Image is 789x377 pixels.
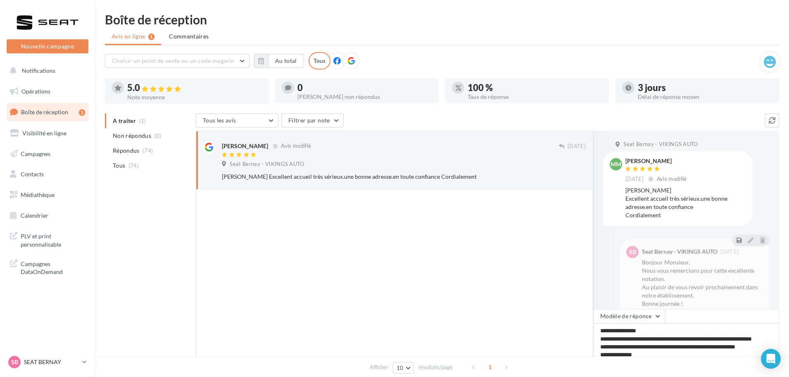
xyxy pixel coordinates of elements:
div: Note moyenne [127,94,262,100]
button: Notifications [5,62,87,79]
button: Au total [254,54,304,68]
div: 5.0 [127,83,262,93]
div: 3 jours [638,83,772,92]
a: PLV et print personnalisable [5,227,90,252]
div: [PERSON_NAME] Excellent accueil très sérieux.une bonne adresse.en toute confiance Cordialement [625,186,746,219]
div: 1 [79,109,85,116]
span: Campagnes [21,150,50,157]
div: [PERSON_NAME] [222,142,268,150]
span: Médiathèque [21,191,55,198]
button: Filtrer par note [281,113,344,127]
div: [PERSON_NAME] non répondus [297,94,432,100]
span: Visibilité en ligne [22,130,67,137]
a: Visibilité en ligne [5,125,90,142]
span: Boîte de réception [21,108,68,115]
div: Boîte de réception [105,13,779,26]
span: Campagnes DataOnDemand [21,258,85,276]
a: Campagnes [5,145,90,163]
div: [PERSON_NAME] Excellent accueil très sérieux.une bonne adresse.en toute confiance Cordialement [222,173,532,181]
div: Open Intercom Messenger [761,349,781,369]
span: Contacts [21,170,44,178]
span: (74) [143,147,153,154]
span: Notifications [22,67,55,74]
a: Contacts [5,166,90,183]
span: Opérations [21,88,50,95]
a: Calendrier [5,207,90,224]
span: [DATE] [625,175,644,183]
span: 10 [397,365,404,371]
button: Modèle de réponse [593,309,665,323]
span: SB [11,358,18,366]
span: Afficher [370,363,388,371]
a: Opérations [5,83,90,100]
a: Campagnes DataOnDemand [5,255,90,279]
button: 10 [393,362,414,374]
div: Taux de réponse [468,94,602,100]
span: SB [629,248,636,256]
div: 100 % [468,83,602,92]
button: Choisir un point de vente ou un code magasin [105,54,250,68]
span: Seat Bernay - VIKINGS AUTO [623,141,698,148]
div: Tous [309,52,330,70]
span: (74) [128,162,139,169]
a: SB SEAT BERNAY [7,354,88,370]
button: Tous les avis [196,113,278,127]
span: Choisir un point de vente ou un code magasin [112,57,234,64]
button: Au total [268,54,304,68]
span: Non répondus [113,132,151,140]
span: PLV et print personnalisable [21,231,85,248]
span: Seat Bernay - VIKINGS AUTO [230,161,304,168]
span: 1 [483,360,497,374]
span: résultats/page [418,363,453,371]
span: Calendrier [21,212,48,219]
div: Seat Bernay - VIKINGS AUTO [642,249,718,255]
span: [DATE] [568,143,586,150]
a: Médiathèque [5,186,90,204]
span: Tous les avis [203,117,236,124]
span: Avis modifié [281,143,311,149]
div: Délai de réponse moyen [638,94,772,100]
span: Avis modifié [657,175,687,182]
span: Tous [113,161,125,170]
a: Boîte de réception1 [5,103,90,121]
span: Commentaires [169,32,209,41]
p: SEAT BERNAY [24,358,79,366]
div: 0 [297,83,432,92]
div: Bonjour Monsieur, Nous vous remercions pour cette excellente notation. Au plaisir de vous revoir ... [642,258,763,316]
button: Nouvelle campagne [7,39,88,53]
span: (0) [154,132,162,139]
span: MM [611,160,621,168]
span: [DATE] [720,249,739,255]
span: Répondus [113,146,140,155]
div: [PERSON_NAME] [625,158,689,164]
